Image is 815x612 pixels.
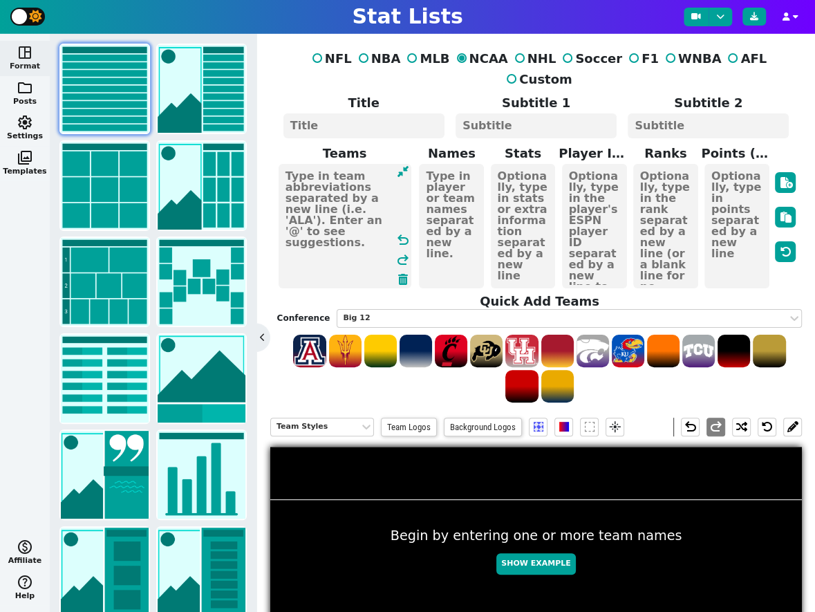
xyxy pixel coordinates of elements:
img: chart [158,431,245,519]
div: Begin by entering one or more team names [270,526,802,581]
span: monetization_on [17,539,33,555]
input: F1 [629,53,639,63]
img: list [61,45,149,133]
img: list with image [158,45,245,133]
input: NHL [515,53,525,63]
label: Player ID/Image URL [559,144,630,163]
label: Teams [274,144,416,163]
span: folder [17,80,33,96]
img: news/quote [61,431,149,519]
span: help [17,574,33,591]
label: F1 [622,49,659,68]
img: bracket [158,238,245,326]
img: scores [61,335,149,423]
span: redo [708,418,724,435]
label: NFL [306,49,352,68]
span: redo [395,252,411,268]
h4: Quick Add Teams [277,294,803,309]
label: Soccer [556,49,622,68]
input: Custom [507,74,516,84]
label: Custom [500,70,572,89]
span: photo_library [17,149,33,166]
label: Title [278,93,450,112]
button: redo [706,418,725,436]
label: Points (< 8 teams) [701,144,772,163]
label: NCAA [450,49,508,68]
input: NFL [312,53,322,63]
img: grid with image [158,142,245,230]
img: grid [61,142,149,230]
input: WNBA [666,53,675,63]
button: Show Example [496,553,575,575]
input: NCAA [457,53,467,63]
div: Team Styles [277,421,354,433]
span: Team Logos [381,418,437,436]
label: WNBA [659,49,722,68]
label: MLB [400,49,449,68]
span: undo [395,232,411,248]
input: NBA [359,53,368,63]
h1: Stat Lists [352,4,462,29]
input: Soccer [563,53,572,63]
label: NHL [508,49,556,68]
label: Names [416,144,487,163]
label: NBA [352,49,401,68]
label: Ranks [630,144,701,163]
span: settings [17,114,33,131]
button: undo [681,418,700,436]
img: matchup [158,335,245,423]
span: Background Logos [444,418,522,436]
label: Subtitle 1 [450,93,622,112]
label: AFL [721,49,767,68]
input: AFL [728,53,738,63]
label: Subtitle 2 [622,93,794,112]
label: Conference [277,312,330,324]
img: tier [61,238,149,326]
input: MLB [407,53,417,63]
div: Big 12 [343,313,782,324]
span: undo [682,418,699,435]
span: space_dashboard [17,44,33,61]
label: Stats [487,144,559,163]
